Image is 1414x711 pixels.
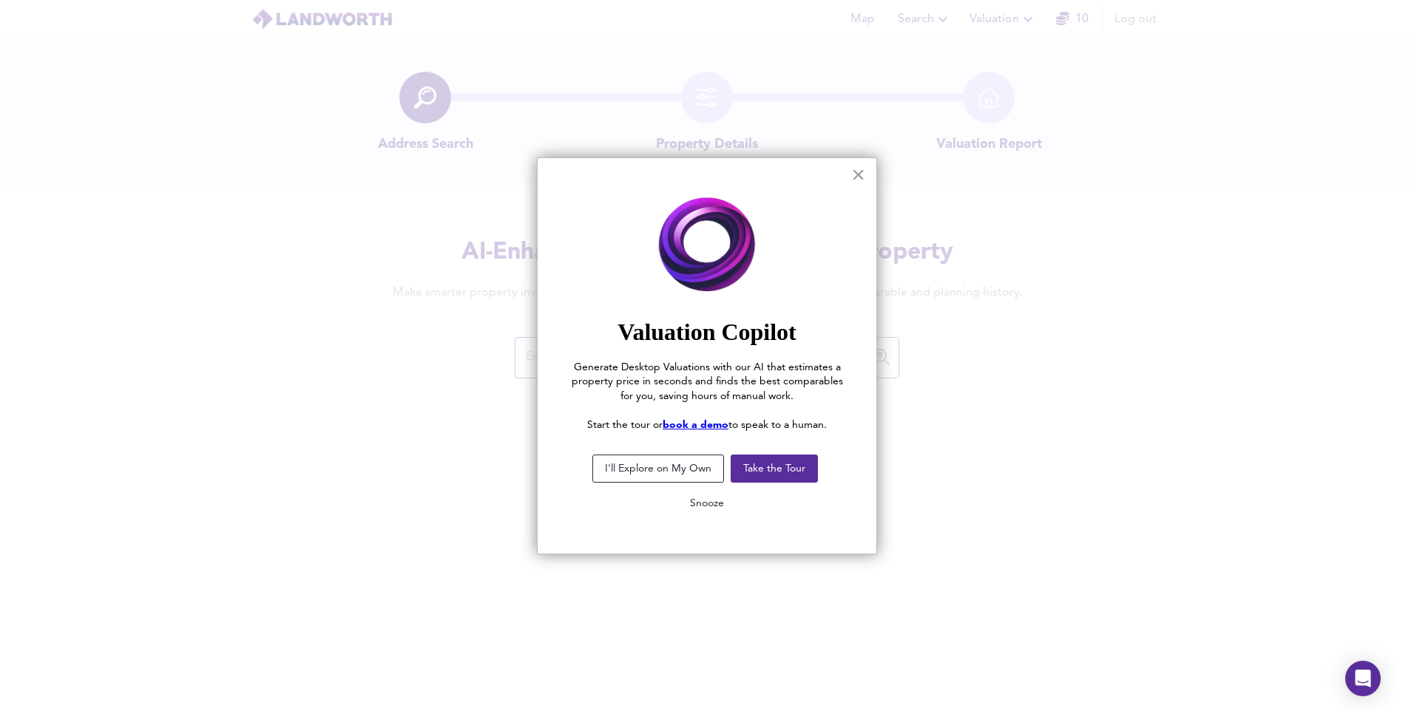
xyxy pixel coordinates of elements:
span: Start the tour or [587,420,663,430]
button: Snooze [678,490,736,517]
h2: Valuation Copilot [567,318,847,346]
a: book a demo [663,420,728,430]
button: Take the Tour [731,455,818,483]
div: Open Intercom Messenger [1345,661,1381,696]
span: to speak to a human. [728,420,827,430]
p: Generate Desktop Valuations with our AI that estimates a property price in seconds and finds the ... [567,361,847,404]
button: Close [851,163,865,186]
button: I'll Explore on My Own [592,455,724,483]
